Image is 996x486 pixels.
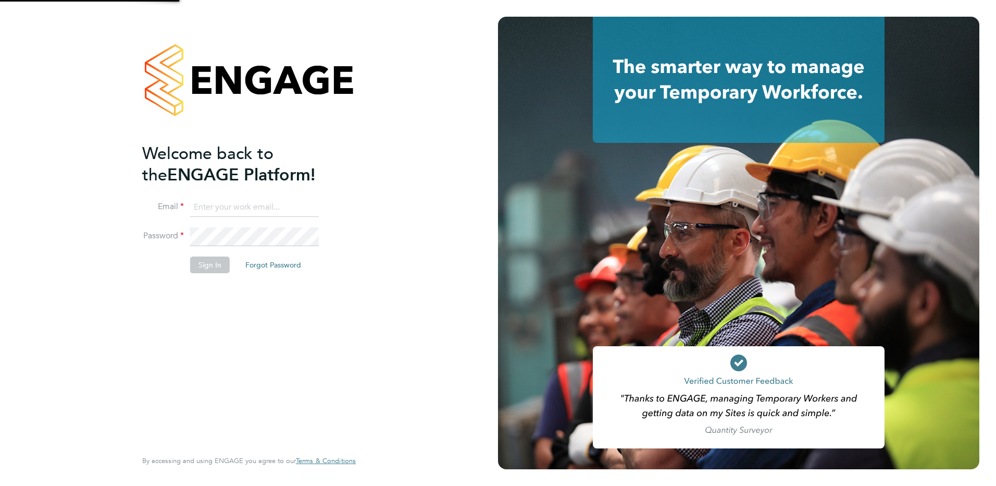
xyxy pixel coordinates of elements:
[237,257,309,273] button: Forgot Password
[142,456,356,465] span: By accessing and using ENGAGE you agree to our
[296,457,356,465] a: Terms & Conditions
[190,257,230,273] button: Sign In
[190,198,319,217] input: Enter your work email...
[142,230,184,241] label: Password
[142,143,345,186] h2: ENGAGE Platform!
[142,201,184,212] label: Email
[142,143,273,185] span: Welcome back to the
